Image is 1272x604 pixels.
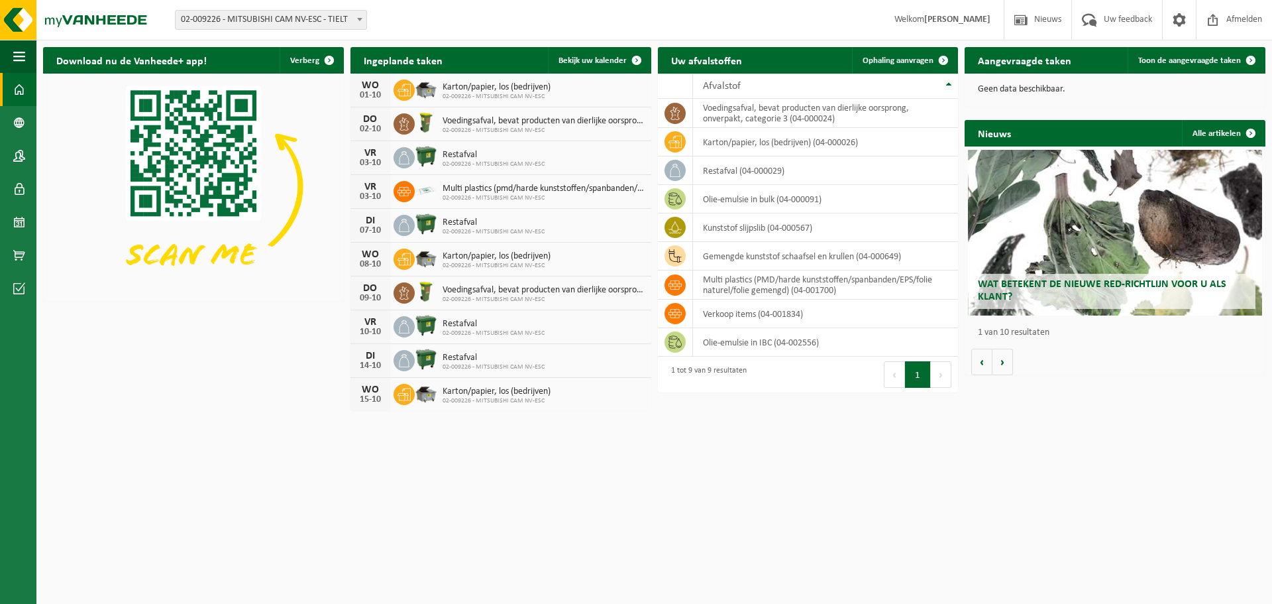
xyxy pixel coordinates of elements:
[443,127,645,135] span: 02-009226 - MITSUBISHI CAM NV-ESC
[357,125,384,134] div: 02-10
[357,80,384,91] div: WO
[693,99,959,128] td: voedingsafval, bevat producten van dierlijke oorsprong, onverpakt, categorie 3 (04-000024)
[658,47,755,73] h2: Uw afvalstoffen
[357,385,384,395] div: WO
[415,179,437,202] img: LP-SK-00500-LPE-16
[357,260,384,269] div: 08-10
[357,148,384,158] div: VR
[443,296,645,304] span: 02-009226 - MITSUBISHI CAM NV-ESC
[357,158,384,168] div: 03-10
[443,217,545,228] span: Restafval
[357,294,384,303] div: 09-10
[176,11,366,29] span: 02-009226 - MITSUBISHI CAM NV-ESC - TIELT
[693,213,959,242] td: kunststof slijpslib (04-000567)
[971,349,992,375] button: Vorige
[443,387,551,397] span: Karton/papier, los (bedrijven)
[978,279,1226,302] span: Wat betekent de nieuwe RED-richtlijn voor u als klant?
[415,280,437,303] img: WB-0060-HPE-GN-50
[443,330,545,337] span: 02-009226 - MITSUBISHI CAM NV-ESC
[357,317,384,328] div: VR
[357,182,384,192] div: VR
[443,184,645,194] span: Multi plastics (pmd/harde kunststoffen/spanbanden/eps/folie naturel/folie gemeng...
[443,93,551,101] span: 02-009226 - MITSUBISHI CAM NV-ESC
[175,10,367,30] span: 02-009226 - MITSUBISHI CAM NV-ESC - TIELT
[548,47,650,74] a: Bekijk uw kalender
[357,351,384,361] div: DI
[443,228,545,236] span: 02-009226 - MITSUBISHI CAM NV-ESC
[693,185,959,213] td: olie-emulsie in bulk (04-000091)
[415,247,437,269] img: WB-5000-GAL-GY-01
[924,15,990,25] strong: [PERSON_NAME]
[965,120,1024,146] h2: Nieuws
[415,382,437,404] img: WB-5000-GAL-GY-01
[357,283,384,294] div: DO
[357,395,384,404] div: 15-10
[968,150,1263,316] a: Wat betekent de nieuwe RED-richtlijn voor u als klant?
[443,319,545,330] span: Restafval
[978,85,1252,94] p: Geen data beschikbaar.
[443,160,545,168] span: 02-009226 - MITSUBISHI CAM NV-ESC
[443,82,551,93] span: Karton/papier, los (bedrijven)
[443,150,545,160] span: Restafval
[693,300,959,328] td: verkoop items (04-001834)
[443,353,545,363] span: Restafval
[443,194,645,202] span: 02-009226 - MITSUBISHI CAM NV-ESC
[357,192,384,202] div: 03-10
[443,251,551,262] span: Karton/papier, los (bedrijven)
[965,47,1085,73] h2: Aangevraagde taken
[350,47,456,73] h2: Ingeplande taken
[443,397,551,405] span: 02-009226 - MITSUBISHI CAM NV-ESC
[443,363,545,371] span: 02-009226 - MITSUBISHI CAM NV-ESC
[43,74,344,299] img: Download de VHEPlus App
[693,242,959,271] td: gemengde kunststof schaafsel en krullen (04-000649)
[443,262,551,270] span: 02-009226 - MITSUBISHI CAM NV-ESC
[884,361,905,388] button: Previous
[443,116,645,127] span: Voedingsafval, bevat producten van dierlijke oorsprong, onverpakt, categorie 3
[415,78,437,100] img: WB-5000-GAL-GY-01
[415,111,437,134] img: WB-0060-HPE-GN-50
[43,47,220,73] h2: Download nu de Vanheede+ app!
[443,285,645,296] span: Voedingsafval, bevat producten van dierlijke oorsprong, onverpakt, categorie 3
[852,47,957,74] a: Ophaling aanvragen
[992,349,1013,375] button: Volgende
[357,215,384,226] div: DI
[357,91,384,100] div: 01-10
[703,81,741,91] span: Afvalstof
[693,328,959,357] td: olie-emulsie in IBC (04-002556)
[290,56,319,65] span: Verberg
[905,361,931,388] button: 1
[415,314,437,337] img: WB-1100-HPE-GN-01
[415,213,437,235] img: WB-1100-HPE-GN-01
[664,360,747,389] div: 1 tot 9 van 9 resultaten
[415,348,437,371] img: WB-1100-HPE-GN-01
[415,145,437,168] img: WB-1100-HPE-GN-01
[693,156,959,185] td: restafval (04-000029)
[357,249,384,260] div: WO
[558,56,627,65] span: Bekijk uw kalender
[863,56,933,65] span: Ophaling aanvragen
[357,226,384,235] div: 07-10
[357,328,384,337] div: 10-10
[693,128,959,156] td: karton/papier, los (bedrijven) (04-000026)
[1182,120,1264,147] a: Alle artikelen
[357,361,384,371] div: 14-10
[931,361,951,388] button: Next
[280,47,343,74] button: Verberg
[978,328,1259,337] p: 1 van 10 resultaten
[1128,47,1264,74] a: Toon de aangevraagde taken
[1138,56,1241,65] span: Toon de aangevraagde taken
[693,271,959,300] td: multi plastics (PMD/harde kunststoffen/spanbanden/EPS/folie naturel/folie gemengd) (04-001700)
[357,114,384,125] div: DO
